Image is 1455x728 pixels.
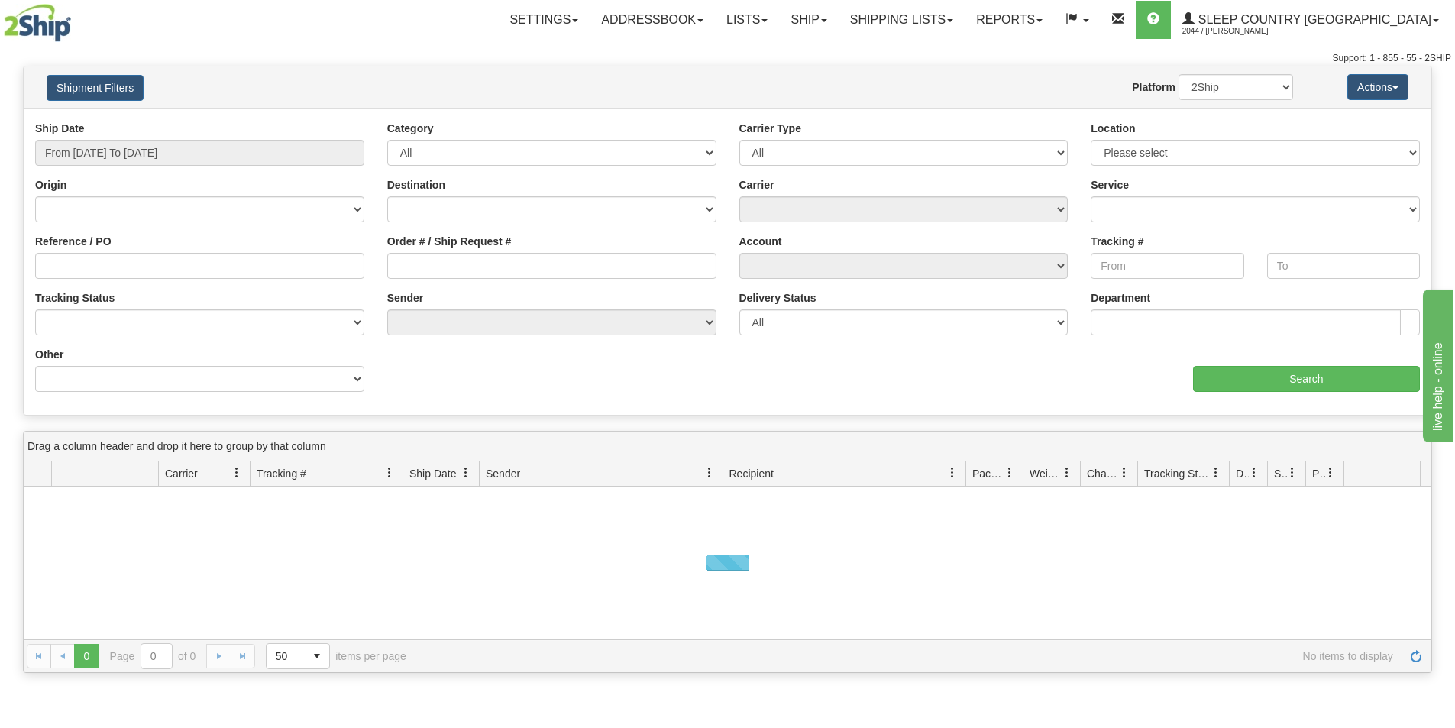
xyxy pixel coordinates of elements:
a: Shipping lists [839,1,965,39]
span: Page 0 [74,644,99,668]
a: Reports [965,1,1054,39]
a: Ship Date filter column settings [453,460,479,486]
button: Shipment Filters [47,75,144,101]
div: grid grouping header [24,432,1431,461]
label: Sender [387,290,423,306]
span: Pickup Status [1312,466,1325,481]
label: Origin [35,177,66,193]
span: Delivery Status [1236,466,1249,481]
input: Search [1193,366,1420,392]
label: Category [387,121,434,136]
a: Sleep Country [GEOGRAPHIC_DATA] 2044 / [PERSON_NAME] [1171,1,1450,39]
span: Weight [1030,466,1062,481]
div: live help - online [11,9,141,28]
span: No items to display [428,650,1393,662]
label: Reference / PO [35,234,112,249]
span: Ship Date [409,466,456,481]
label: Destination [387,177,445,193]
label: Carrier [739,177,774,193]
a: Settings [498,1,590,39]
label: Ship Date [35,121,85,136]
input: From [1091,253,1243,279]
a: Packages filter column settings [997,460,1023,486]
span: Charge [1087,466,1119,481]
span: Carrier [165,466,198,481]
a: Addressbook [590,1,715,39]
label: Location [1091,121,1135,136]
span: Shipment Issues [1274,466,1287,481]
a: Charge filter column settings [1111,460,1137,486]
a: Pickup Status filter column settings [1318,460,1343,486]
span: Page sizes drop down [266,643,330,669]
label: Tracking Status [35,290,115,306]
a: Lists [715,1,779,39]
a: Recipient filter column settings [939,460,965,486]
span: Sender [486,466,520,481]
label: Department [1091,290,1150,306]
label: Platform [1132,79,1175,95]
label: Account [739,234,782,249]
a: Refresh [1404,644,1428,668]
label: Order # / Ship Request # [387,234,512,249]
img: logo2044.jpg [4,4,71,42]
span: items per page [266,643,406,669]
a: Shipment Issues filter column settings [1279,460,1305,486]
label: Tracking # [1091,234,1143,249]
label: Service [1091,177,1129,193]
div: Support: 1 - 855 - 55 - 2SHIP [4,52,1451,65]
span: Sleep Country [GEOGRAPHIC_DATA] [1195,13,1431,26]
span: Tracking # [257,466,306,481]
label: Carrier Type [739,121,801,136]
span: 2044 / [PERSON_NAME] [1182,24,1297,39]
span: Packages [972,466,1004,481]
a: Tracking # filter column settings [377,460,403,486]
span: Tracking Status [1144,466,1211,481]
span: Page of 0 [110,643,196,669]
input: To [1267,253,1420,279]
a: Tracking Status filter column settings [1203,460,1229,486]
iframe: chat widget [1420,286,1453,442]
a: Ship [779,1,838,39]
a: Delivery Status filter column settings [1241,460,1267,486]
span: Recipient [729,466,774,481]
span: select [305,644,329,668]
label: Delivery Status [739,290,816,306]
a: Carrier filter column settings [224,460,250,486]
button: Actions [1347,74,1408,100]
a: Weight filter column settings [1054,460,1080,486]
a: Sender filter column settings [697,460,723,486]
span: 50 [276,649,296,664]
label: Other [35,347,63,362]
